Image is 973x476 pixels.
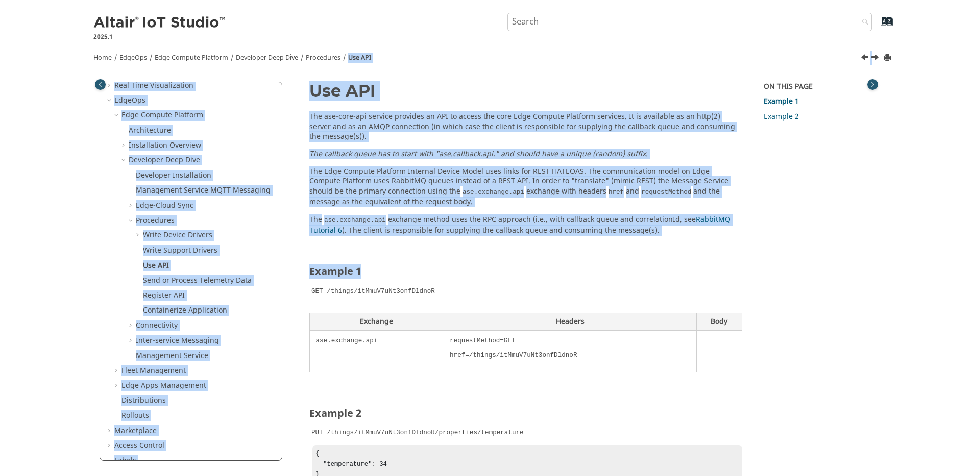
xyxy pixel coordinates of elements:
[236,53,298,62] a: Developer Deep Dive
[120,155,129,165] span: Collapse Developer Deep Dive
[143,290,185,301] a: Register API
[884,51,892,65] button: Print this page
[114,95,145,106] a: EdgeOps
[867,79,878,90] button: Toggle topic table of content
[309,251,742,282] h2: Example 1
[121,110,203,121] a: Edge Compute Platform
[696,313,742,331] th: Body
[119,53,147,62] a: EdgeOps
[639,187,693,197] code: requestMethod
[143,245,217,256] a: Write Support Drivers
[128,201,136,211] span: Expand Edge-Cloud Sync
[128,321,136,331] span: Expand Connectivity
[120,140,129,151] span: Expand Installation Overview
[448,351,579,360] code: href=/things/itMmuV7uNt3onfDldnoR
[764,111,799,122] a: Example 2
[872,53,880,65] a: Next topic: Send or Process Telemetry Data
[136,200,193,211] a: Edge-Cloud Sync
[309,215,742,235] p: The exchange method uses the RPC approach (i.e., with callback queue and correlationId, see ). Th...
[114,80,193,91] a: Real Time Visualization
[136,350,208,361] a: Management Service
[136,335,219,346] a: Inter-service Messaging
[460,187,526,197] code: ase.exchange.api
[309,149,648,159] em: The callback queue has to start with "ase.callback.api." and should have a unique (random) suffix.
[764,96,799,107] a: Example 1
[114,455,136,466] a: Labels
[448,336,517,345] code: requestMethod=GET
[106,426,114,436] span: Expand Marketplace
[507,13,872,31] input: Search query
[106,441,114,451] span: Expand Access Control
[322,216,388,225] code: ase.exchange.api
[309,112,742,142] p: The ase-core-api service provides an API to access the core Edge Compute Platform services. It is...
[129,125,171,136] a: Architecture
[848,13,877,33] button: Search
[129,155,200,165] a: Developer Deep Dive
[309,287,437,296] code: GET /things/itMmuV7uNt3onfDldnoR
[121,380,206,391] a: Edge Apps Management
[143,260,169,271] a: Use API
[93,15,227,31] img: Altair IoT Studio
[106,81,114,91] span: Expand Real Time Visualization
[129,140,201,151] a: Installation Overview
[348,53,371,62] a: Use API
[143,230,212,241] a: Write Device Drivers
[114,425,157,436] a: Marketplace
[121,365,186,376] a: Fleet Management
[309,428,526,437] code: PUT /things/itMmuV7uNt3onfDldnoR/properties/temperature
[309,393,742,424] h2: Example 2
[309,214,731,236] a: RabbitMQ Tutorial 6
[309,82,742,100] h1: Use API
[78,44,895,67] nav: Tools
[862,53,870,65] a: Previous topic: Write Support Drivers
[128,336,136,346] span: Expand Inter-service Messaging
[155,53,228,62] a: Edge Compute Platform
[106,96,114,106] span: Collapse EdgeOps
[114,440,164,451] a: Access Control
[310,313,444,331] th: Exchange
[121,395,166,406] a: Distributions
[121,410,149,421] a: Rollouts
[136,320,178,331] a: Connectivity
[309,166,742,207] p: The Edge Compute Platform Internal Device Model uses links for REST HATEOAS. The communication mo...
[93,53,112,62] a: Home
[143,275,252,286] a: Send or Process Telemetry Data
[128,216,136,226] span: Collapse Procedures
[606,187,626,197] code: href
[143,305,227,316] a: Containerize Application
[136,185,271,196] a: Management Service MQTT Messaging
[306,53,340,62] a: Procedures
[444,313,696,331] th: Headers
[113,380,121,391] span: Expand Edge Apps Management
[136,215,175,226] a: Procedures
[136,170,211,181] a: Developer Installation
[864,21,887,32] a: Go to index terms page
[113,366,121,376] span: Expand Fleet Management
[135,230,143,241] span: Expand Write Device Drivers
[764,82,873,92] div: On this page
[95,79,106,90] button: Toggle publishing table of content
[93,32,227,41] p: 2025.1
[314,336,380,345] code: ase.exchange.api
[113,110,121,121] span: Collapse Edge Compute Platform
